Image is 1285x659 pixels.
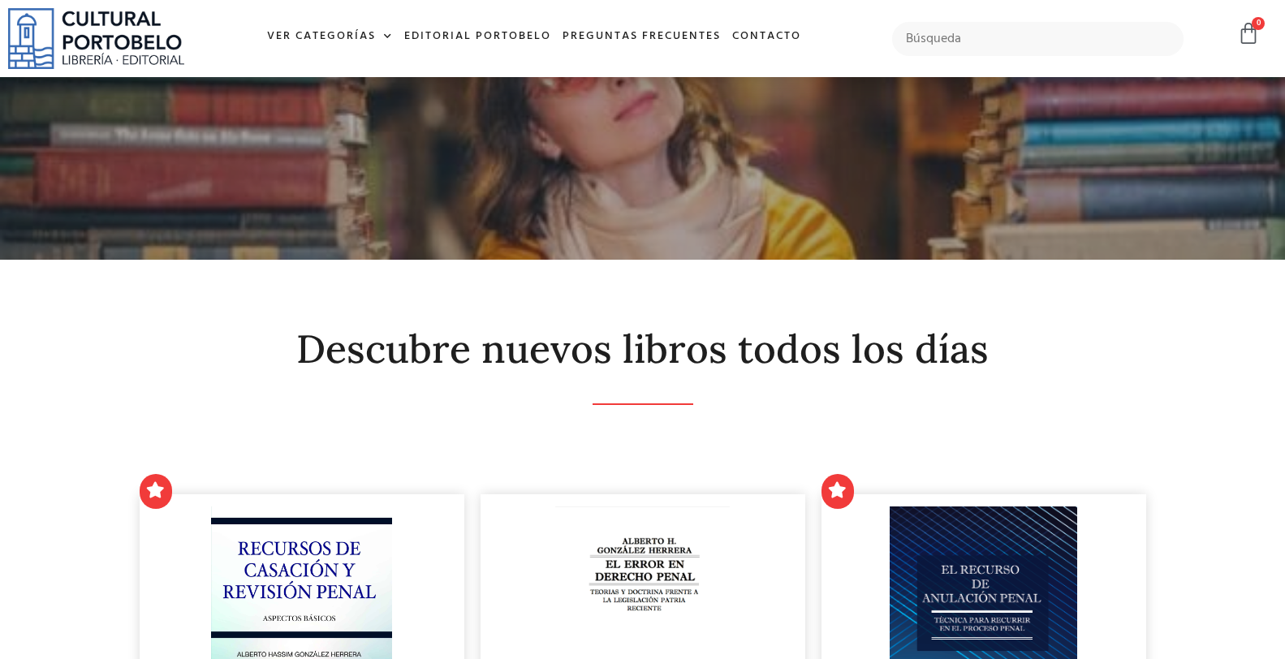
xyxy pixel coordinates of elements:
a: Ver Categorías [261,19,399,54]
a: Editorial Portobelo [399,19,557,54]
input: Búsqueda [892,22,1183,56]
a: Preguntas frecuentes [557,19,727,54]
span: 0 [1252,17,1265,30]
a: 0 [1237,22,1260,45]
a: Contacto [727,19,807,54]
h2: Descubre nuevos libros todos los días [140,328,1146,371]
